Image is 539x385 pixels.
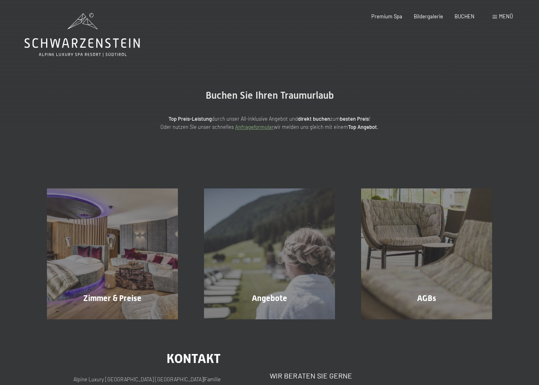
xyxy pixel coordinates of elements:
a: Premium Spa [371,13,402,20]
a: Buchung AGBs [348,188,505,319]
span: Wir beraten Sie gerne [270,371,352,380]
span: AGBs [417,293,436,303]
span: Buchen Sie Ihren Traumurlaub [206,90,334,101]
a: Anfrageformular [235,124,274,130]
span: Zimmer & Preise [83,293,142,303]
span: Angebote [252,293,287,303]
a: Bildergalerie [414,13,443,20]
a: Buchung Angebote [191,188,348,319]
strong: Top Angebot. [348,124,379,130]
a: BUCHEN [455,13,475,20]
strong: direkt buchen [298,115,330,122]
strong: Top Preis-Leistung [169,115,212,122]
a: Buchung Zimmer & Preise [34,188,191,319]
p: durch unser All-inklusive Angebot und zum ! Oder nutzen Sie unser schnelles wir melden uns gleich... [106,115,433,131]
strong: besten Preis [340,115,369,122]
span: Kontakt [166,351,221,366]
span: Menü [499,13,513,20]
